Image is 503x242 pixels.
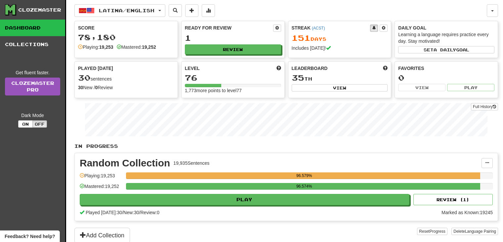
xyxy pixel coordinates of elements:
p: In Progress [74,143,498,150]
span: Level [185,65,200,72]
div: th [292,74,388,82]
span: Review: 0 [140,210,159,215]
button: Search sentences [169,4,182,17]
span: New: 30 [123,210,139,215]
button: Add sentence to collection [185,4,198,17]
div: Dark Mode [5,112,60,119]
div: Daily Goal [398,25,494,31]
button: Review (1) [413,194,493,205]
div: 0 [398,74,494,82]
span: a daily [434,47,456,52]
span: Open feedback widget [5,233,55,240]
div: Mastered: 19,252 [80,183,123,194]
span: Played [DATE]: 30 [86,210,122,215]
span: / [139,210,141,215]
a: ClozemasterPro [5,78,60,95]
div: 1 [185,34,281,42]
button: Latina/English [74,4,165,17]
span: 30 [78,73,91,82]
div: Playing: [78,44,113,50]
div: 1,773 more points to level 77 [185,87,281,94]
button: DeleteLanguage Pairing [451,228,498,235]
div: Clozemaster [18,7,61,13]
span: Latina / English [99,8,154,13]
button: Seta dailygoal [398,46,494,53]
button: Full History [471,103,498,110]
div: Mastered: [117,44,156,50]
div: 76 [185,74,281,82]
div: Get fluent faster. [5,69,60,76]
span: 151 [292,33,311,42]
button: View [398,84,445,91]
strong: 19,252 [142,44,156,50]
div: Playing: 19,253 [80,172,123,183]
button: View [292,84,388,91]
div: New / Review [78,84,174,91]
span: Progress [430,229,445,234]
span: Score more points to level up [276,65,281,72]
div: 19,935 Sentences [173,160,209,166]
div: Day s [292,34,388,42]
button: Play [447,84,494,91]
a: (ACST) [312,26,325,30]
span: This week in points, UTC [383,65,388,72]
div: 78,180 [78,33,174,41]
button: More stats [202,4,215,17]
strong: 0 [95,85,98,90]
button: Play [80,194,409,205]
div: Streak [292,25,370,31]
div: 96.579% [128,172,480,179]
div: sentences [78,74,174,82]
span: / [122,210,123,215]
span: 35 [292,73,304,82]
button: On [18,120,33,128]
span: Leaderboard [292,65,328,72]
strong: 19,253 [99,44,113,50]
button: Off [32,120,47,128]
div: 96.574% [128,183,480,190]
div: Score [78,25,174,31]
span: Language Pairing [465,229,496,234]
div: Random Collection [80,158,170,168]
div: Marked as Known: 19245 [441,209,493,216]
div: Includes [DATE]! [292,45,388,51]
button: Review [185,44,281,54]
strong: 30 [78,85,83,90]
div: Favorites [398,65,494,72]
div: Learning a language requires practice every day. Stay motivated! [398,31,494,44]
button: ResetProgress [417,228,447,235]
span: Played [DATE] [78,65,113,72]
div: Ready for Review [185,25,273,31]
